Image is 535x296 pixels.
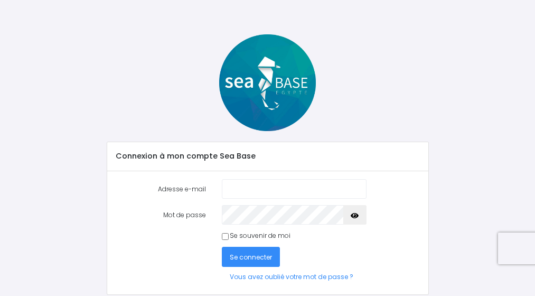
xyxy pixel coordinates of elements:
button: Se connecter [222,247,280,266]
label: Se souvenir de moi [230,231,290,240]
div: Connexion à mon compte Sea Base [107,142,428,171]
label: Adresse e-mail [107,179,214,199]
label: Mot de passe [107,205,214,225]
span: Se connecter [230,253,272,262]
a: Vous avez oublié votre mot de passe ? [222,267,361,286]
